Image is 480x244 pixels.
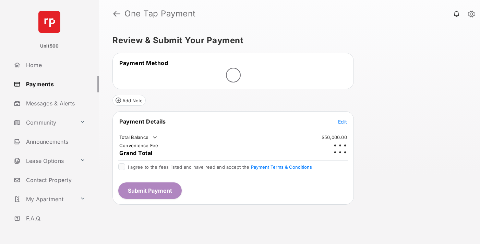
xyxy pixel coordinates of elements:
[11,191,77,207] a: My Apartment
[124,10,196,18] strong: One Tap Payment
[11,133,99,150] a: Announcements
[11,95,99,112] a: Messages & Alerts
[11,57,99,73] a: Home
[11,114,77,131] a: Community
[128,164,312,170] span: I agree to the fees listed and have read and accept the
[11,76,99,92] a: Payments
[338,118,347,125] button: Edit
[321,134,347,140] td: $50,000.00
[112,36,461,44] h5: Review & Submit Your Payment
[118,182,182,199] button: Submit Payment
[112,95,146,106] button: Add Note
[119,60,168,66] span: Payment Method
[38,11,60,33] img: svg+xml;base64,PHN2ZyB4bWxucz0iaHR0cDovL3d3dy53My5vcmcvMjAwMC9zdmciIHdpZHRoPSI2NCIgaGVpZ2h0PSI2NC...
[251,164,312,170] button: I agree to the fees listed and have read and accept the
[40,43,59,50] p: Unit500
[11,210,99,227] a: F.A.Q.
[119,150,153,156] span: Grand Total
[119,142,159,149] td: Convenience Fee
[119,118,166,125] span: Payment Details
[338,119,347,125] span: Edit
[11,172,99,188] a: Contact Property
[11,153,77,169] a: Lease Options
[119,134,158,141] td: Total Balance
